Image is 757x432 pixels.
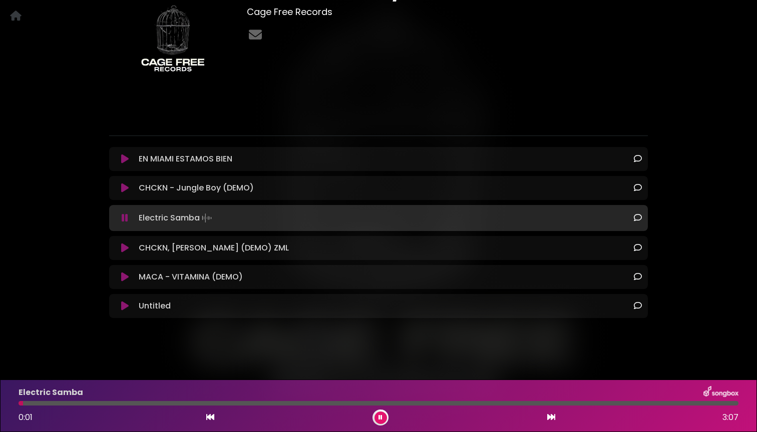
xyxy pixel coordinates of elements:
p: EN MIAMI ESTAMOS BIEN [139,153,232,165]
p: Untitled [139,300,171,312]
h3: Cage Free Records [247,6,648,17]
img: waveform4.gif [200,211,214,225]
p: MACA - VITAMINA (DEMO) [139,271,243,283]
p: Electric Samba [139,211,214,225]
p: CHCKN, [PERSON_NAME] (DEMO) ZML [139,242,289,254]
p: CHCKN - Jungle Boy (DEMO) [139,182,254,194]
